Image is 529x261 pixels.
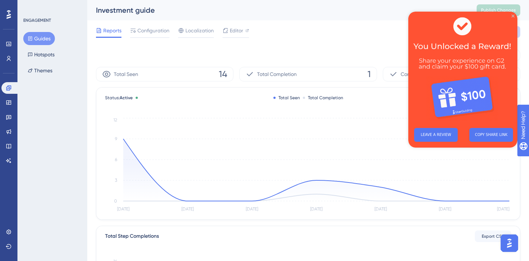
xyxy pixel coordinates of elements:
[117,206,129,212] tspan: [DATE]
[477,4,520,16] button: Publish Changes
[374,206,387,212] tspan: [DATE]
[137,26,169,35] span: Configuration
[498,232,520,254] iframe: UserGuiding AI Assistant Launcher
[114,198,117,204] tspan: 0
[23,64,57,77] button: Themes
[482,233,505,239] span: Export CSV
[6,116,49,130] button: LEAVE A REVIEW
[96,5,458,15] div: Investment guide
[230,26,243,35] span: Editor
[103,3,106,6] div: Close Preview
[23,17,51,23] div: ENGAGEMENT
[497,206,509,212] tspan: [DATE]
[181,206,194,212] tspan: [DATE]
[439,206,451,212] tspan: [DATE]
[246,206,258,212] tspan: [DATE]
[23,48,59,61] button: Hotspots
[303,95,343,101] div: Total Completion
[185,26,214,35] span: Localization
[113,117,117,123] tspan: 12
[61,116,105,130] button: COPY SHARE LINK
[120,95,133,100] span: Active
[105,95,133,101] span: Status:
[257,70,297,79] span: Total Completion
[475,230,511,242] button: Export CSV
[368,68,371,80] span: 1
[115,178,117,183] tspan: 3
[114,70,138,79] span: Total Seen
[23,32,55,45] button: Guides
[17,2,45,11] span: Need Help?
[103,26,121,35] span: Reports
[481,7,516,13] span: Publish Changes
[310,206,322,212] tspan: [DATE]
[219,68,227,80] span: 14
[115,157,117,162] tspan: 6
[273,95,300,101] div: Total Seen
[105,232,159,241] div: Total Step Completions
[401,70,440,79] span: Completion Rate
[115,136,117,141] tspan: 9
